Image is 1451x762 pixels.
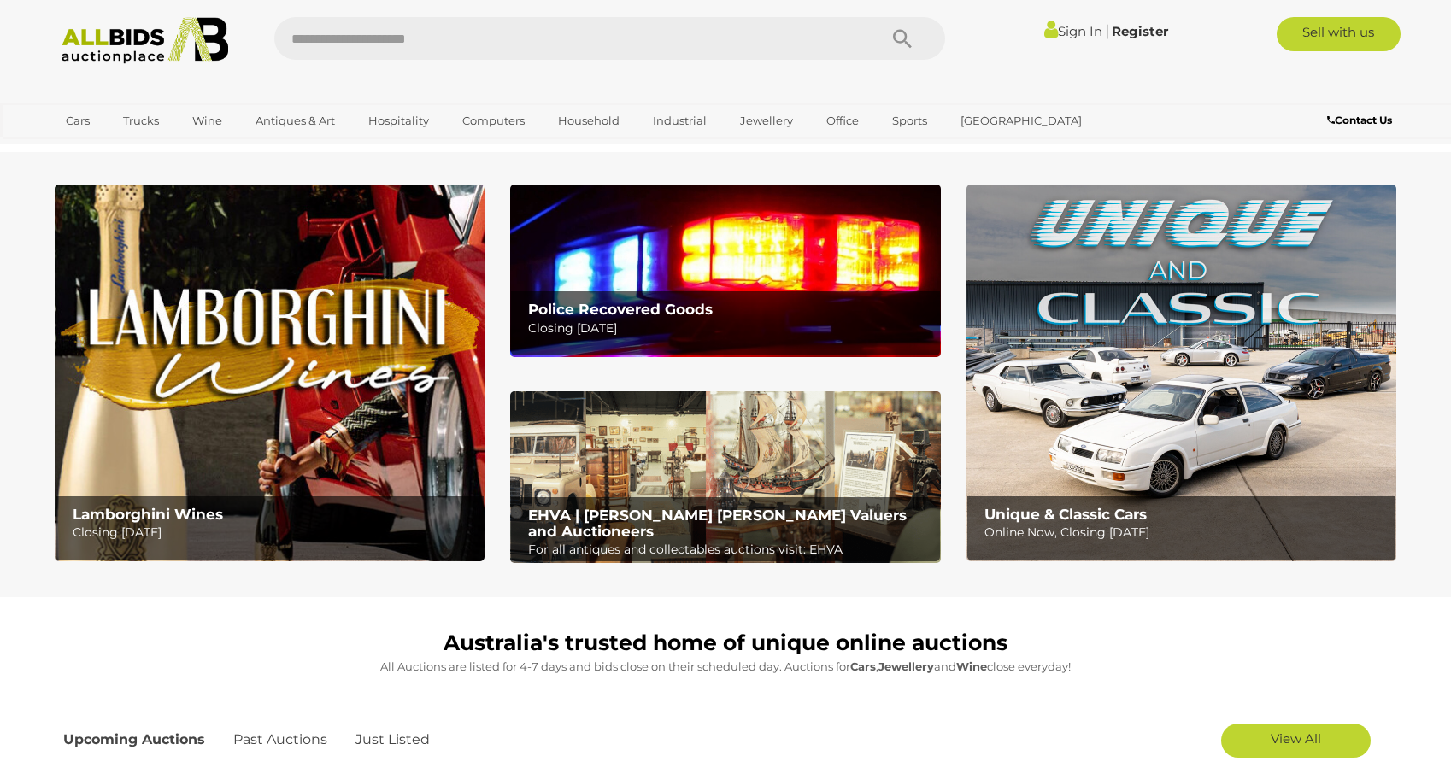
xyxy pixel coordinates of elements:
[63,631,1388,655] h1: Australia's trusted home of unique online auctions
[984,506,1147,523] b: Unique & Classic Cars
[949,107,1093,135] a: [GEOGRAPHIC_DATA]
[1044,23,1102,39] a: Sign In
[63,657,1388,677] p: All Auctions are listed for 4-7 days and bids close on their scheduled day. Auctions for , and cl...
[966,185,1396,561] a: Unique & Classic Cars Unique & Classic Cars Online Now, Closing [DATE]
[1221,724,1371,758] a: View All
[1277,17,1401,51] a: Sell with us
[815,107,870,135] a: Office
[528,318,931,339] p: Closing [DATE]
[1327,114,1392,126] b: Contact Us
[642,107,718,135] a: Industrial
[860,17,945,60] button: Search
[244,107,346,135] a: Antiques & Art
[528,539,931,560] p: For all antiques and collectables auctions visit: EHVA
[850,659,876,673] strong: Cars
[510,185,940,356] a: Police Recovered Goods Police Recovered Goods Closing [DATE]
[510,391,940,564] img: EHVA | Evans Hastings Valuers and Auctioneers
[881,107,938,135] a: Sports
[55,185,485,561] a: Lamborghini Wines Lamborghini Wines Closing [DATE]
[181,107,233,135] a: Wine
[52,17,238,64] img: Allbids.com.au
[112,107,170,135] a: Trucks
[528,507,907,540] b: EHVA | [PERSON_NAME] [PERSON_NAME] Valuers and Auctioneers
[878,659,934,673] strong: Jewellery
[984,522,1387,543] p: Online Now, Closing [DATE]
[1327,111,1396,130] a: Contact Us
[55,107,101,135] a: Cars
[956,659,987,673] strong: Wine
[73,522,475,543] p: Closing [DATE]
[451,107,536,135] a: Computers
[357,107,440,135] a: Hospitality
[510,391,940,564] a: EHVA | Evans Hastings Valuers and Auctioneers EHVA | [PERSON_NAME] [PERSON_NAME] Valuers and Auct...
[1271,730,1321,747] span: View All
[1105,21,1109,40] span: |
[1112,23,1168,39] a: Register
[729,107,804,135] a: Jewellery
[55,185,485,561] img: Lamborghini Wines
[528,301,713,318] b: Police Recovered Goods
[547,107,631,135] a: Household
[510,185,940,356] img: Police Recovered Goods
[73,506,223,523] b: Lamborghini Wines
[966,185,1396,561] img: Unique & Classic Cars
